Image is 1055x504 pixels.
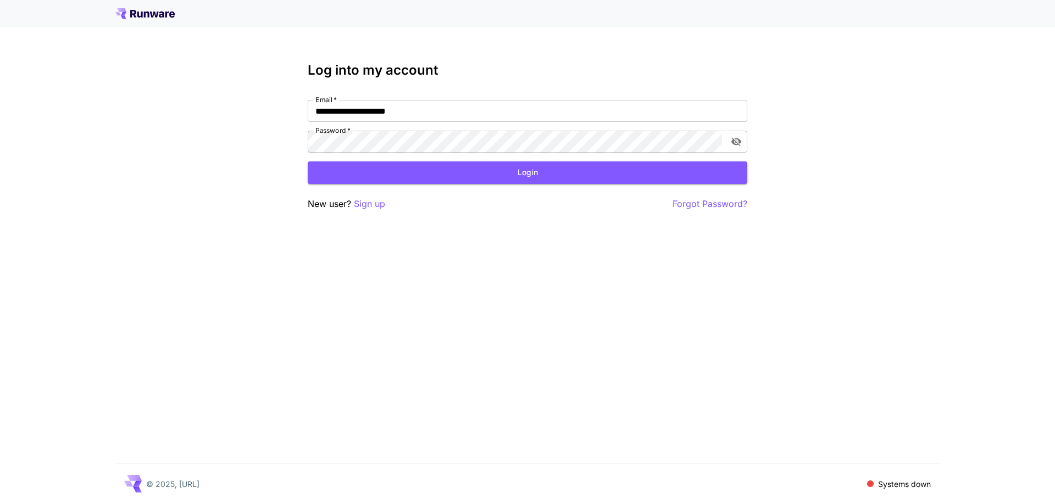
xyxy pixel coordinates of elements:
button: Sign up [354,197,385,211]
label: Email [315,95,337,104]
p: Systems down [878,478,931,490]
button: Login [308,161,747,184]
button: Forgot Password? [673,197,747,211]
p: New user? [308,197,385,211]
button: toggle password visibility [726,132,746,152]
label: Password [315,126,351,135]
p: © 2025, [URL] [146,478,199,490]
h3: Log into my account [308,63,747,78]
